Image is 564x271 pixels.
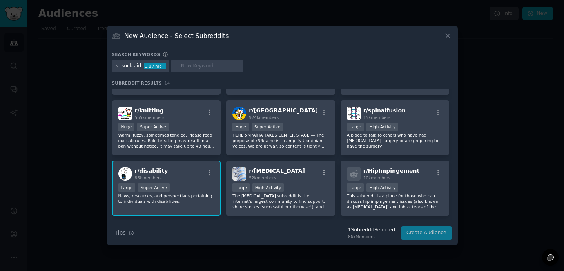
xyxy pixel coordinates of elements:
span: r/ [GEOGRAPHIC_DATA] [249,107,318,114]
input: New Keyword [181,63,241,70]
div: sock aid [122,63,141,70]
div: Large [347,183,364,192]
span: 52k members [249,175,276,180]
div: 1.8 / mo [144,63,166,70]
img: knitting [118,107,132,120]
div: Large [118,183,136,192]
div: Super Active [137,123,169,131]
span: r/ disability [135,168,168,174]
img: ukraine [232,107,246,120]
img: spinalfusion [347,107,361,120]
span: 555k members [135,115,165,120]
p: The [MEDICAL_DATA] subreddit is the internet's largest community to find support, share stories (... [232,193,329,210]
p: This subreddit is a place for those who can discuss hip impingement issues (also known as [MEDICA... [347,193,443,210]
div: High Activity [366,123,398,131]
h3: Search keywords [112,52,160,57]
div: Huge [118,123,135,131]
span: 924k members [249,115,279,120]
span: 14 [165,81,170,85]
div: Super Active [252,123,283,131]
p: A place to talk to others who have had [MEDICAL_DATA] surgery or are preparing to have the surgery [347,132,443,149]
span: Subreddit Results [112,80,162,86]
span: r/ knitting [135,107,164,114]
span: 10k members [363,175,390,180]
img: disability [118,167,132,181]
p: News, resources, and perspectives pertaining to individuals with disabilities. [118,193,215,204]
p: HERE УКРАЇНА TAKES CENTER STAGE — The purpose of r/Ukraine is to amplify Ukrainian voices. We are... [232,132,329,149]
div: 1 Subreddit Selected [348,227,395,234]
button: Tips [112,226,137,240]
span: Tips [115,229,126,237]
div: High Activity [366,183,398,192]
div: Huge [232,123,249,131]
div: High Activity [252,183,284,192]
div: 86k Members [348,234,395,239]
div: Large [347,123,364,131]
span: r/ [MEDICAL_DATA] [249,168,305,174]
img: Sciatica [232,167,246,181]
span: 86k members [135,175,162,180]
p: Warm, fuzzy, sometimes tangled. Please read our sub rules. Rule-breaking may result in a ban with... [118,132,215,149]
h3: New Audience - Select Subreddits [124,32,229,40]
span: r/ HipImpingement [363,168,419,174]
div: Super Active [138,183,170,192]
div: Large [232,183,250,192]
span: r/ spinalfusion [363,107,406,114]
span: 15k members [363,115,390,120]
